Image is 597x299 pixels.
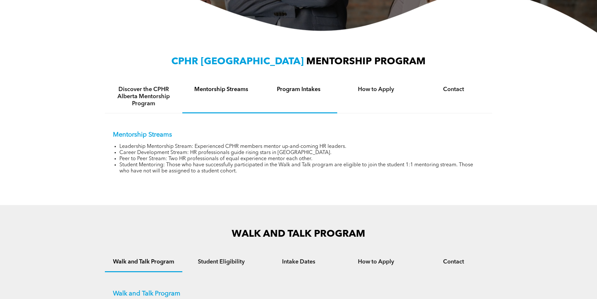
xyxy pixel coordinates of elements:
[119,150,484,156] li: Career Development Stream: HR professionals guide rising stars in [GEOGRAPHIC_DATA].
[420,258,486,265] h4: Contact
[111,86,177,107] h4: Discover the CPHR Alberta Mentorship Program
[420,86,486,93] h4: Contact
[113,131,484,139] p: Mentorship Streams
[343,86,409,93] h4: How to Apply
[306,57,426,67] span: MENTORSHIP PROGRAM
[119,144,484,150] li: Leadership Mentorship Stream: Experienced CPHR members mentor up-and-coming HR leaders.
[111,258,177,265] h4: Walk and Talk Program
[232,229,365,239] span: WALK AND TALK PROGRAM
[119,156,484,162] li: Peer to Peer Stream: Two HR professionals of equal experience mentor each other.
[113,290,484,298] p: Walk and Talk Program
[119,162,484,174] li: Student Mentoring: Those who have successfully participated in the Walk and Talk program are elig...
[266,86,331,93] h4: Program Intakes
[188,86,254,93] h4: Mentorship Streams
[343,258,409,265] h4: How to Apply
[188,258,254,265] h4: Student Eligibility
[171,57,304,67] span: CPHR [GEOGRAPHIC_DATA]
[266,258,331,265] h4: Intake Dates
